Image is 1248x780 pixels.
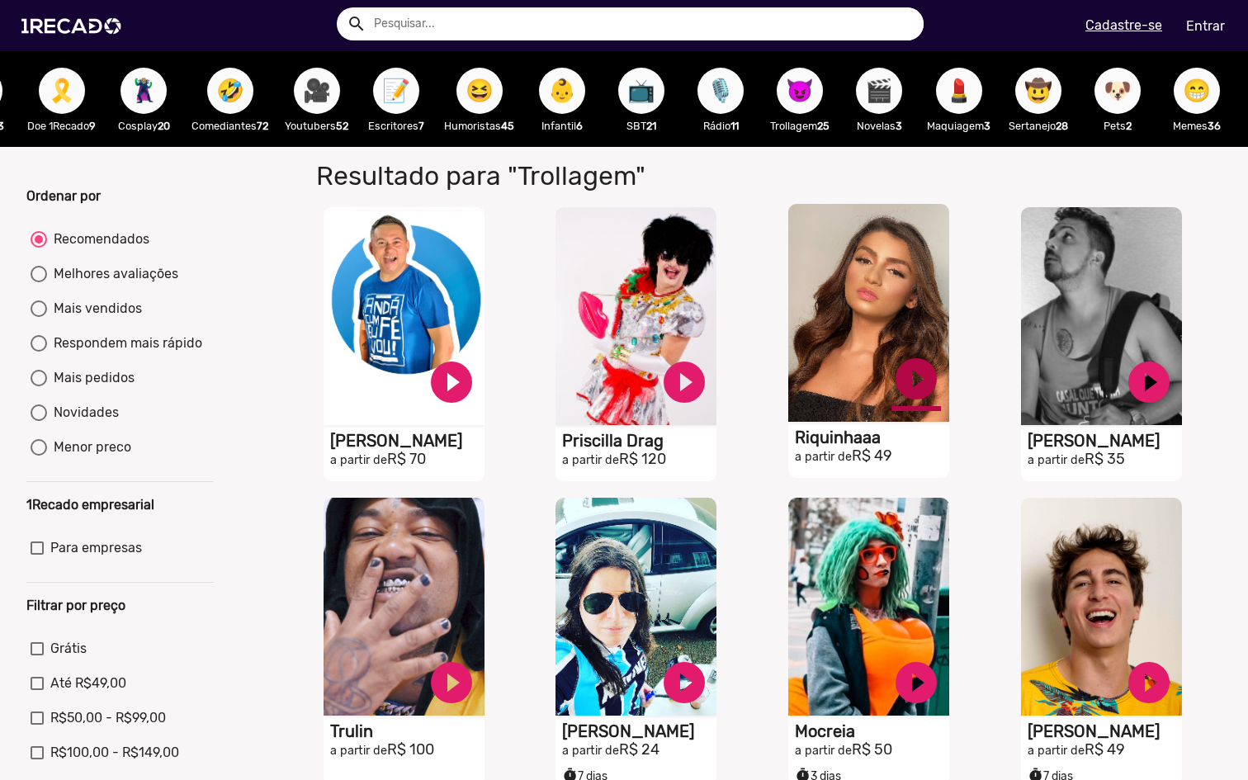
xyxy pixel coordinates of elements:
[1104,68,1132,114] span: 🐶
[418,120,424,132] b: 7
[659,357,709,407] a: play_circle_filled
[562,744,619,758] small: a partir de
[795,721,949,741] h1: Mocreia
[1015,68,1061,114] button: 🤠
[373,68,419,114] button: 📝
[50,708,166,728] span: R$50,00 - R$99,00
[555,207,716,425] video: S1RECADO vídeos dedicados para fãs e empresas
[304,160,899,191] h1: Resultado para "Trollagem"
[1126,120,1132,132] b: 2
[562,741,716,759] h2: R$ 24
[427,357,476,407] a: play_circle_filled
[777,68,823,114] button: 😈
[294,68,340,114] button: 🎥
[362,7,924,40] input: Pesquisar...
[531,118,593,134] p: Infantil
[456,68,503,114] button: 😆
[330,451,485,469] h2: R$ 70
[191,118,268,134] p: Comediantes
[324,498,485,716] video: S1RECADO vídeos dedicados para fãs e empresas
[89,120,96,132] b: 9
[216,68,244,114] span: 🤣
[47,403,119,423] div: Novidades
[1174,68,1220,114] button: 😁
[1028,453,1085,467] small: a partir de
[610,118,673,134] p: SBT
[697,68,744,114] button: 🎙️
[330,744,387,758] small: a partir de
[945,68,973,114] span: 💄
[1165,118,1228,134] p: Memes
[856,68,902,114] button: 🎬
[466,68,494,114] span: 😆
[788,498,949,716] video: S1RECADO vídeos dedicados para fãs e empresas
[1208,120,1221,132] b: 36
[1021,498,1182,716] video: S1RECADO vídeos dedicados para fãs e empresas
[562,453,619,467] small: a partir de
[795,428,949,447] h1: Riquinhaaa
[1028,744,1085,758] small: a partir de
[562,721,716,741] h1: [PERSON_NAME]
[330,741,485,759] h2: R$ 100
[865,68,893,114] span: 🎬
[26,497,154,513] b: 1Recado empresarial
[330,431,485,451] h1: [PERSON_NAME]
[330,453,387,467] small: a partir de
[1021,207,1182,425] video: S1RECADO vídeos dedicados para fãs e empresas
[130,68,158,114] span: 🦹🏼‍♀️
[848,118,910,134] p: Novelas
[788,204,949,422] video: S1RECADO vídeos dedicados para fãs e empresas
[795,744,852,758] small: a partir de
[795,741,949,759] h2: R$ 50
[382,68,410,114] span: 📝
[548,68,576,114] span: 👶
[730,120,739,132] b: 11
[576,120,583,132] b: 6
[795,450,852,464] small: a partir de
[707,68,735,114] span: 🎙️
[927,118,990,134] p: Maquiagem
[324,207,485,425] video: S1RECADO vídeos dedicados para fãs e empresas
[817,120,830,132] b: 25
[562,451,716,469] h2: R$ 120
[659,658,709,707] a: play_circle_filled
[158,120,170,132] b: 20
[891,658,941,707] a: play_circle_filled
[47,299,142,319] div: Mais vendidos
[786,68,814,114] span: 😈
[1028,431,1182,451] h1: [PERSON_NAME]
[768,118,831,134] p: Trollagem
[1007,118,1070,134] p: Sertanejo
[1086,118,1149,134] p: Pets
[891,354,941,404] a: play_circle_filled
[627,68,655,114] span: 📺
[1124,658,1174,707] a: play_circle_filled
[47,437,131,457] div: Menor preco
[1028,721,1182,741] h1: [PERSON_NAME]
[336,120,348,132] b: 52
[47,333,202,353] div: Respondem mais rápido
[50,674,126,693] span: Até R$49,00
[1028,741,1182,759] h2: R$ 49
[555,498,716,716] video: S1RECADO vídeos dedicados para fãs e empresas
[1124,357,1174,407] a: play_circle_filled
[48,68,76,114] span: 🎗️
[1028,451,1182,469] h2: R$ 35
[112,118,175,134] p: Cosplay
[341,8,370,37] button: Example home icon
[47,368,135,388] div: Mais pedidos
[1056,120,1068,132] b: 28
[50,743,179,763] span: R$100,00 - R$149,00
[618,68,664,114] button: 📺
[39,68,85,114] button: 🎗️
[1175,12,1236,40] a: Entrar
[330,721,485,741] h1: Trulin
[47,264,178,284] div: Melhores avaliações
[47,229,149,249] div: Recomendados
[257,120,268,132] b: 72
[26,598,125,613] b: Filtrar por preço
[1094,68,1141,114] button: 🐶
[27,118,96,134] p: Doe 1Recado
[347,14,366,34] mat-icon: Example home icon
[896,120,902,132] b: 3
